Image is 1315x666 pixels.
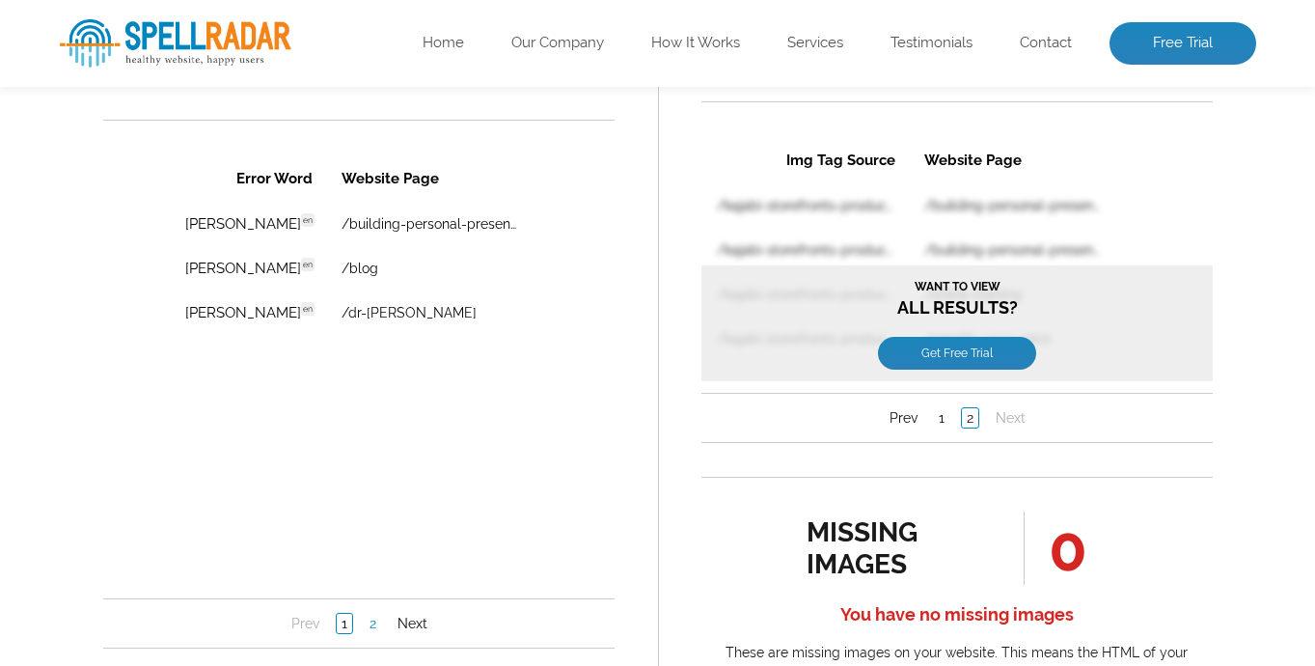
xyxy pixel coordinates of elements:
[198,59,211,72] span: en
[183,272,221,291] a: Prev
[261,459,278,479] a: 2
[1024,512,1087,585] span: 0
[1020,34,1072,53] a: Contact
[701,599,1213,630] h4: You have no missing images
[10,144,502,157] span: Want to view
[209,2,415,46] th: Website Page
[198,148,211,161] span: en
[423,34,464,53] a: Home
[787,34,843,53] a: Services
[651,34,740,53] a: How It Works
[511,34,604,53] a: Our Company
[807,516,981,580] div: missing images
[50,48,223,91] td: [PERSON_NAME]
[50,93,223,135] td: [PERSON_NAME]
[10,144,502,181] h3: All Results?
[233,458,250,480] a: 1
[260,271,278,292] a: 2
[238,106,275,122] a: /blog
[238,151,373,166] a: /dr-[PERSON_NAME]
[225,2,461,46] th: Website Page
[238,62,417,77] a: /building-personal-presence
[289,459,329,479] a: Next
[2,2,207,46] th: Img Tag Source
[177,201,335,234] a: Get Free Trial
[1110,22,1256,65] a: Free Trial
[890,34,973,53] a: Testimonials
[60,19,291,68] img: SpellRadar
[233,272,248,291] a: 1
[198,103,211,117] span: en
[50,137,223,180] td: [PERSON_NAME]
[50,2,223,46] th: Error Word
